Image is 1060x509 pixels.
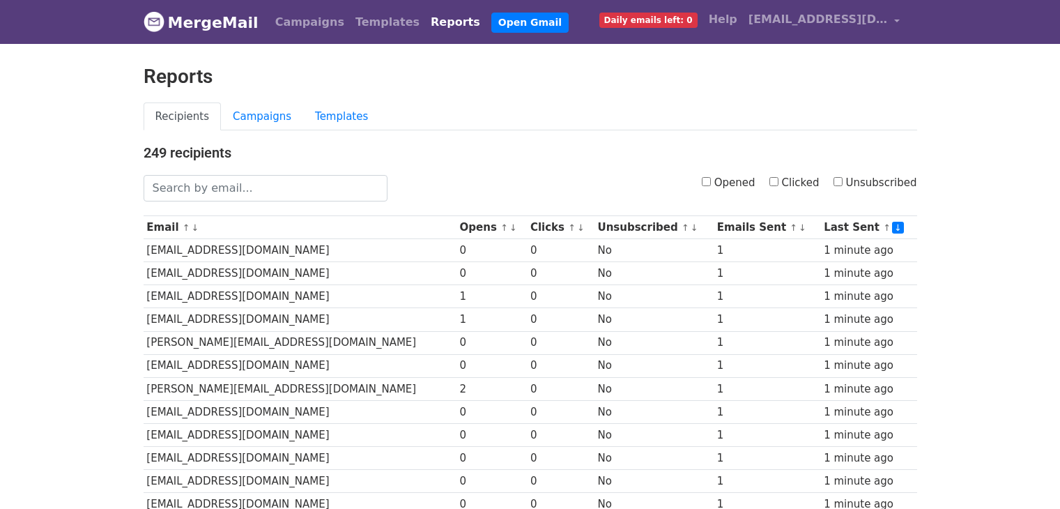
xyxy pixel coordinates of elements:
[714,447,820,470] td: 1
[820,447,916,470] td: 1 minute ago
[527,331,594,354] td: 0
[714,239,820,262] td: 1
[702,177,711,186] input: Opened
[527,447,594,470] td: 0
[594,6,703,33] a: Daily emails left: 0
[527,354,594,377] td: 0
[714,400,820,423] td: 1
[820,400,916,423] td: 1 minute ago
[527,285,594,308] td: 0
[594,470,714,493] td: No
[714,377,820,400] td: 1
[790,222,797,233] a: ↑
[144,262,456,285] td: [EMAIL_ADDRESS][DOMAIN_NAME]
[691,222,698,233] a: ↓
[594,423,714,446] td: No
[599,13,698,28] span: Daily emails left: 0
[703,6,743,33] a: Help
[594,447,714,470] td: No
[714,423,820,446] td: 1
[820,285,916,308] td: 1 minute ago
[568,222,576,233] a: ↑
[594,354,714,377] td: No
[527,216,594,239] th: Clicks
[820,470,916,493] td: 1 minute ago
[509,222,517,233] a: ↓
[820,354,916,377] td: 1 minute ago
[799,222,806,233] a: ↓
[144,470,456,493] td: [EMAIL_ADDRESS][DOMAIN_NAME]
[820,216,916,239] th: Last Sent
[500,222,508,233] a: ↑
[144,65,917,89] h2: Reports
[303,102,380,131] a: Templates
[144,11,164,32] img: MergeMail logo
[456,262,527,285] td: 0
[682,222,689,233] a: ↑
[714,354,820,377] td: 1
[425,8,486,36] a: Reports
[144,239,456,262] td: [EMAIL_ADDRESS][DOMAIN_NAME]
[769,175,820,191] label: Clicked
[714,470,820,493] td: 1
[144,102,222,131] a: Recipients
[144,144,917,161] h4: 249 recipients
[714,285,820,308] td: 1
[527,262,594,285] td: 0
[769,177,778,186] input: Clicked
[527,470,594,493] td: 0
[144,175,387,202] input: Search by email...
[144,331,456,354] td: [PERSON_NAME][EMAIL_ADDRESS][DOMAIN_NAME]
[270,8,350,36] a: Campaigns
[456,470,527,493] td: 0
[456,308,527,331] td: 1
[527,239,594,262] td: 0
[456,285,527,308] td: 1
[820,423,916,446] td: 1 minute ago
[820,331,916,354] td: 1 minute ago
[144,8,259,37] a: MergeMail
[702,175,755,191] label: Opened
[834,175,917,191] label: Unsubscribed
[144,354,456,377] td: [EMAIL_ADDRESS][DOMAIN_NAME]
[527,400,594,423] td: 0
[456,216,527,239] th: Opens
[144,423,456,446] td: [EMAIL_ADDRESS][DOMAIN_NAME]
[527,308,594,331] td: 0
[221,102,303,131] a: Campaigns
[144,216,456,239] th: Email
[714,331,820,354] td: 1
[577,222,585,233] a: ↓
[183,222,190,233] a: ↑
[714,262,820,285] td: 1
[594,377,714,400] td: No
[144,308,456,331] td: [EMAIL_ADDRESS][DOMAIN_NAME]
[883,222,891,233] a: ↑
[594,216,714,239] th: Unsubscribed
[892,222,904,234] a: ↓
[714,308,820,331] td: 1
[456,239,527,262] td: 0
[820,377,916,400] td: 1 minute ago
[491,13,569,33] a: Open Gmail
[144,285,456,308] td: [EMAIL_ADDRESS][DOMAIN_NAME]
[594,400,714,423] td: No
[456,331,527,354] td: 0
[714,216,820,239] th: Emails Sent
[594,285,714,308] td: No
[594,262,714,285] td: No
[350,8,425,36] a: Templates
[820,308,916,331] td: 1 minute ago
[456,400,527,423] td: 0
[594,308,714,331] td: No
[820,239,916,262] td: 1 minute ago
[192,222,199,233] a: ↓
[456,423,527,446] td: 0
[456,354,527,377] td: 0
[748,11,888,28] span: [EMAIL_ADDRESS][DOMAIN_NAME]
[144,377,456,400] td: [PERSON_NAME][EMAIL_ADDRESS][DOMAIN_NAME]
[743,6,906,38] a: [EMAIL_ADDRESS][DOMAIN_NAME]
[594,331,714,354] td: No
[834,177,843,186] input: Unsubscribed
[144,447,456,470] td: [EMAIL_ADDRESS][DOMAIN_NAME]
